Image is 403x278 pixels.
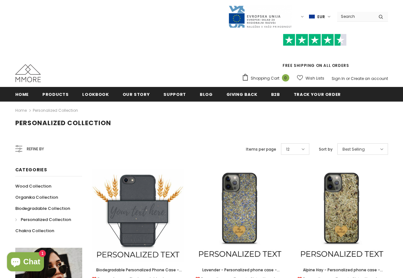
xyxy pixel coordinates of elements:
span: Our Story [123,91,150,97]
span: 0 [282,74,289,82]
img: Javni Razpis [228,5,292,28]
a: Wood Collection [15,181,51,192]
input: Search Site [337,12,374,21]
span: Personalized Collection [15,118,111,127]
span: or [346,76,350,81]
a: Biodegradable Personalized Phone Case - Black [92,267,184,274]
span: Track your order [294,91,341,97]
span: Categories [15,167,47,173]
a: support [163,87,186,101]
span: Shopping Cart [251,75,279,82]
a: Lavender - Personalized phone case - Personalized gift [194,267,286,274]
a: Shopping Cart 0 [242,74,292,83]
span: Lookbook [82,91,109,97]
span: Refine by [27,146,44,153]
img: Trust Pilot Stars [283,34,347,46]
iframe: Customer reviews powered by Trustpilot [242,46,388,62]
a: Products [42,87,68,101]
label: Items per page [246,146,276,153]
span: Organika Collection [15,194,58,200]
a: Home [15,87,29,101]
span: Wood Collection [15,183,51,189]
span: Products [42,91,68,97]
a: Organika Collection [15,192,58,203]
span: Biodegradable Collection [15,205,70,211]
a: Personalized Collection [15,214,71,225]
span: Best Selling [342,146,365,153]
span: Home [15,91,29,97]
a: Giving back [227,87,257,101]
span: Blog [200,91,213,97]
span: 12 [286,146,290,153]
span: B2B [271,91,280,97]
inbox-online-store-chat: Shopify online store chat [5,252,46,273]
span: Giving back [227,91,257,97]
a: Lookbook [82,87,109,101]
a: Wish Lists [297,73,324,84]
a: B2B [271,87,280,101]
span: Chakra Collection [15,228,54,234]
a: Track your order [294,87,341,101]
span: EUR [317,14,325,20]
a: Create an account [351,76,388,81]
a: Home [15,107,27,114]
label: Sort by [319,146,333,153]
a: Javni Razpis [228,14,292,19]
a: Our Story [123,87,150,101]
span: Personalized Collection [21,217,71,223]
a: Blog [200,87,213,101]
span: Wish Lists [306,75,324,82]
span: FREE SHIPPING ON ALL ORDERS [242,37,388,68]
img: MMORE Cases [15,64,41,82]
a: Chakra Collection [15,225,54,236]
a: Biodegradable Collection [15,203,70,214]
a: Sign In [332,76,345,81]
a: Alpine Hay - Personalized phone case - Personalized gift [296,267,388,274]
span: support [163,91,186,97]
a: Personalized Collection [33,108,78,113]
